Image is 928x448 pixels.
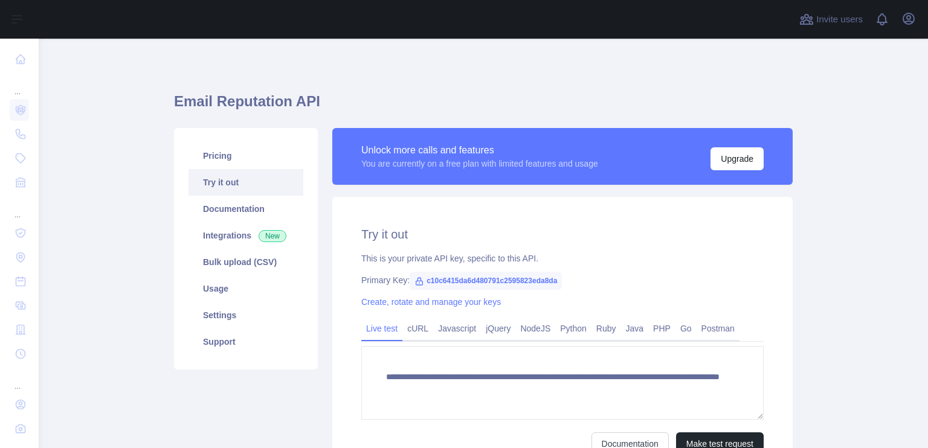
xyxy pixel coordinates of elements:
div: Unlock more calls and features [361,143,598,158]
a: cURL [402,319,433,338]
div: ... [10,72,29,97]
a: Settings [188,302,303,328]
span: New [259,230,286,242]
a: PHP [648,319,675,338]
div: Primary Key: [361,274,764,286]
span: Invite users [816,13,863,27]
a: Create, rotate and manage your keys [361,297,501,307]
a: NodeJS [515,319,555,338]
a: Try it out [188,169,303,196]
a: Postman [697,319,739,338]
button: Invite users [797,10,865,29]
a: Documentation [188,196,303,222]
a: Javascript [433,319,481,338]
a: Pricing [188,142,303,169]
div: ... [10,196,29,220]
a: Usage [188,275,303,302]
div: ... [10,367,29,391]
a: Integrations New [188,222,303,249]
a: jQuery [481,319,515,338]
a: Bulk upload (CSV) [188,249,303,275]
h2: Try it out [361,226,764,243]
a: Live test [361,319,402,338]
span: c10c6415da6d480791c2595823eda8da [410,272,562,290]
div: You are currently on a free plan with limited features and usage [361,158,598,170]
a: Go [675,319,697,338]
a: Java [621,319,649,338]
a: Python [555,319,591,338]
a: Support [188,328,303,355]
button: Upgrade [710,147,764,170]
h1: Email Reputation API [174,92,793,121]
div: This is your private API key, specific to this API. [361,252,764,264]
a: Ruby [591,319,621,338]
